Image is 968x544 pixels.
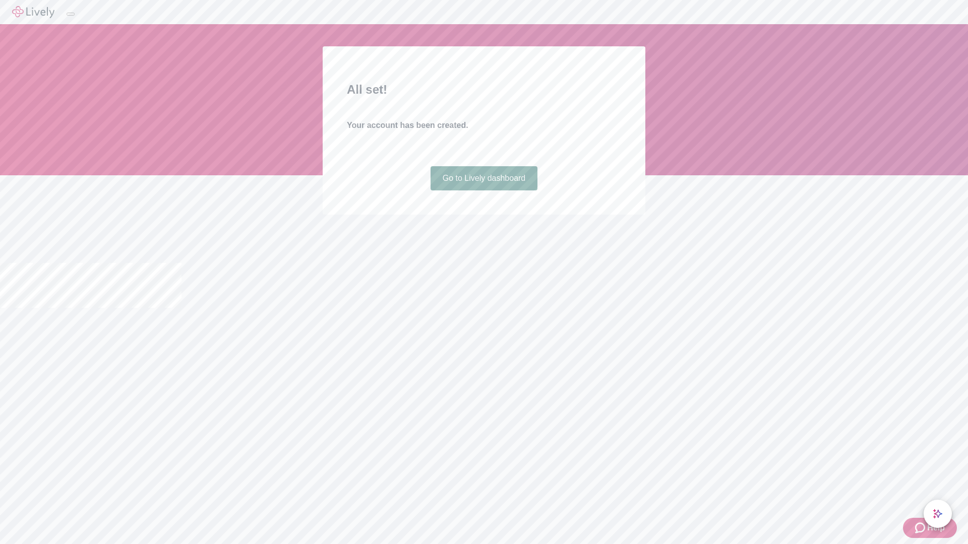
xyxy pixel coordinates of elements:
[927,522,945,534] span: Help
[915,522,927,534] svg: Zendesk support icon
[933,509,943,519] svg: Lively AI Assistant
[67,13,75,16] button: Log out
[431,166,538,190] a: Go to Lively dashboard
[903,518,957,538] button: Zendesk support iconHelp
[347,119,621,131] h4: Your account has been created.
[347,81,621,99] h2: All set!
[12,6,54,18] img: Lively
[924,500,952,528] button: chat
